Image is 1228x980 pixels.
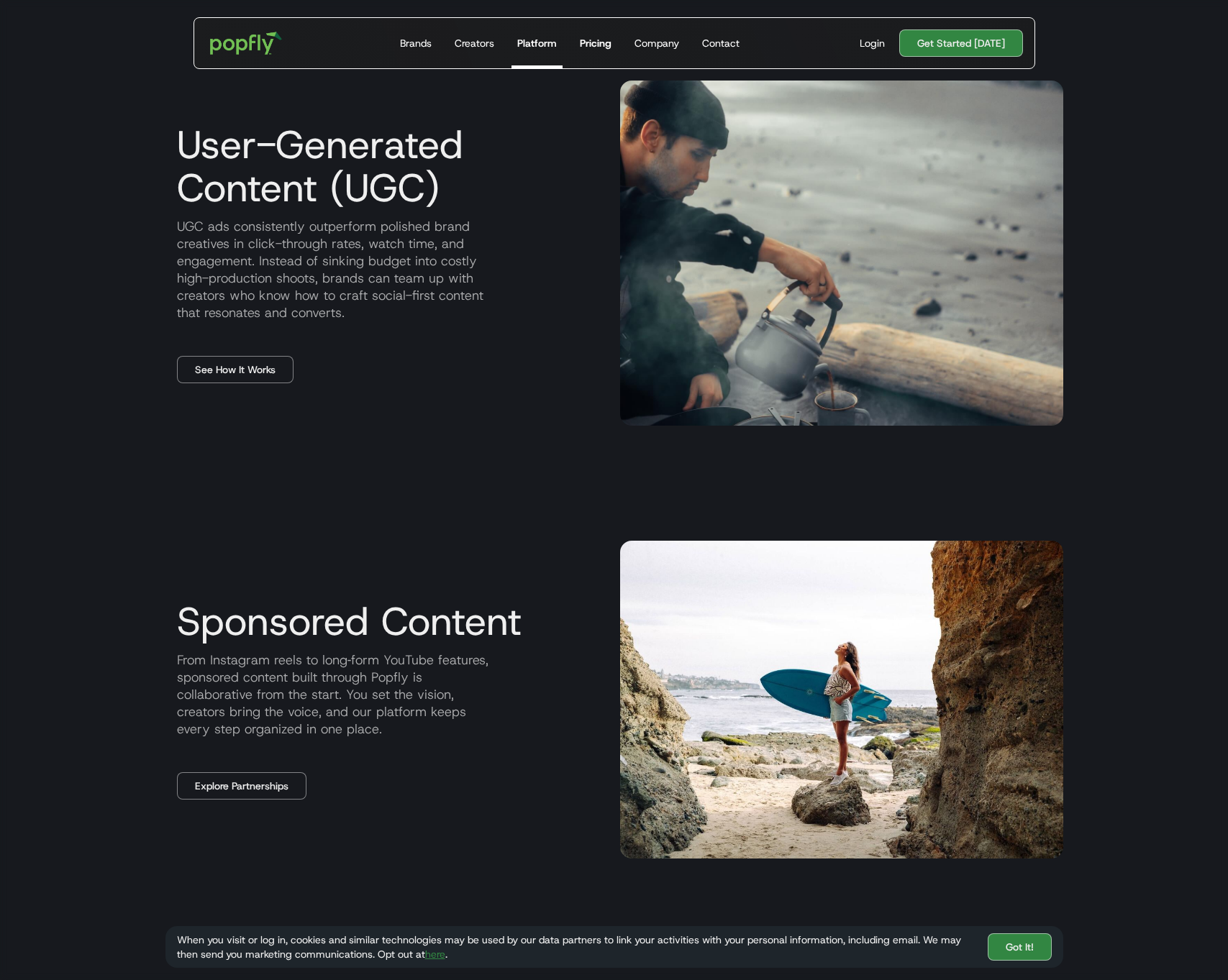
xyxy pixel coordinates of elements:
p: UGC ads consistently outperform polished brand creatives in click-through rates, watch time, and ... [165,218,609,321]
div: Brands [400,36,432,50]
a: Brands [394,18,437,68]
a: Got It! [988,933,1052,961]
a: Login [854,36,891,50]
a: Platform [511,18,563,68]
a: home [200,22,293,65]
a: Get Started [DATE] [899,29,1023,57]
div: Pricing [580,36,611,50]
div: Login [860,36,885,50]
a: Company [629,18,685,68]
a: Explore Partnerships [177,772,306,800]
h3: User-Generated Content (UGC) [165,123,609,209]
div: Contact [702,36,740,50]
a: See How It Works [177,356,294,383]
a: Contact [696,18,745,68]
a: Creators [449,18,500,68]
div: Company [635,36,679,50]
div: Platform [517,36,557,50]
div: When you visit or log in, cookies and similar technologies may be used by our data partners to li... [177,933,976,961]
a: here [425,948,445,961]
p: From Instagram reels to long‑form YouTube features, sponsored content built through Popfly is col... [165,651,609,738]
div: Creators [455,36,494,50]
h3: Sponsored Content [165,600,609,643]
a: Pricing [574,18,617,68]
